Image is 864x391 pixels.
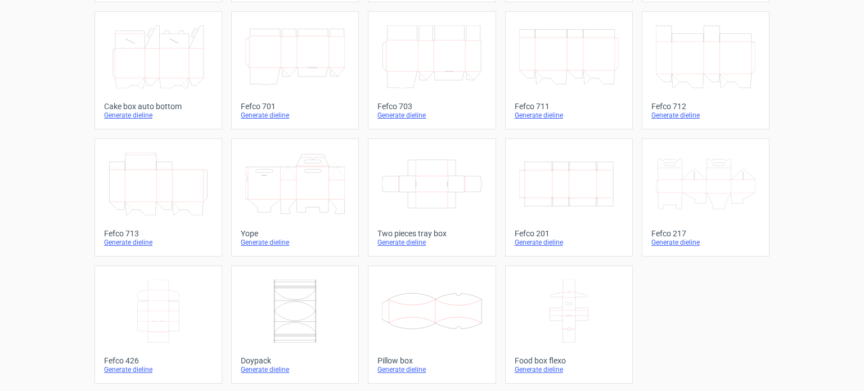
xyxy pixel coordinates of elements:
a: DoypackGenerate dieline [231,266,359,384]
a: Pillow boxGenerate dieline [368,266,496,384]
div: Fefco 701 [241,102,349,111]
div: Generate dieline [104,238,213,247]
div: Cake box auto bottom [104,102,213,111]
a: Fefco 711Generate dieline [505,11,633,129]
a: Two pieces tray boxGenerate dieline [368,138,496,257]
a: YopeGenerate dieline [231,138,359,257]
div: Generate dieline [651,238,760,247]
div: Generate dieline [241,365,349,374]
a: Fefco 712Generate dieline [642,11,769,129]
div: Fefco 426 [104,356,213,365]
div: Pillow box [377,356,486,365]
a: Fefco 703Generate dieline [368,11,496,129]
a: Cake box auto bottomGenerate dieline [94,11,222,129]
div: Generate dieline [104,365,213,374]
a: Fefco 713Generate dieline [94,138,222,257]
div: Generate dieline [377,238,486,247]
a: Food box flexoGenerate dieline [505,266,633,384]
div: Fefco 201 [515,229,623,238]
a: Fefco 701Generate dieline [231,11,359,129]
div: Doypack [241,356,349,365]
a: Fefco 217Generate dieline [642,138,769,257]
div: Generate dieline [515,238,623,247]
div: Generate dieline [515,365,623,374]
div: Fefco 712 [651,102,760,111]
div: Fefco 703 [377,102,486,111]
div: Generate dieline [241,238,349,247]
div: Yope [241,229,349,238]
div: Generate dieline [377,365,486,374]
div: Generate dieline [377,111,486,120]
div: Fefco 217 [651,229,760,238]
a: Fefco 201Generate dieline [505,138,633,257]
div: Generate dieline [104,111,213,120]
a: Fefco 426Generate dieline [94,266,222,384]
div: Fefco 713 [104,229,213,238]
div: Generate dieline [515,111,623,120]
div: Two pieces tray box [377,229,486,238]
div: Generate dieline [241,111,349,120]
div: Generate dieline [651,111,760,120]
div: Fefco 711 [515,102,623,111]
div: Food box flexo [515,356,623,365]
